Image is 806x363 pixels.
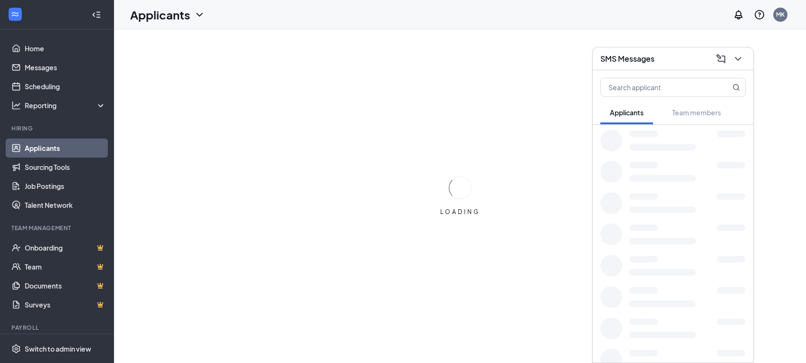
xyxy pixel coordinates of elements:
svg: Settings [11,344,21,354]
svg: QuestionInfo [754,9,765,20]
span: Applicants [610,108,644,117]
a: Talent Network [25,195,106,214]
div: MK [776,10,785,19]
svg: ChevronDown [732,53,744,65]
a: Scheduling [25,77,106,96]
svg: Analysis [11,101,21,110]
svg: ChevronDown [194,9,205,20]
a: Home [25,39,106,58]
div: Reporting [25,101,106,110]
svg: MagnifyingGlass [732,84,740,91]
h1: Applicants [130,7,190,23]
a: Messages [25,58,106,77]
a: Job Postings [25,177,106,195]
a: TeamCrown [25,257,106,276]
div: Team Management [11,224,104,232]
div: LOADING [436,208,484,216]
input: Search applicant [601,78,713,96]
svg: ComposeMessage [715,53,727,65]
button: ComposeMessage [713,51,729,66]
h3: SMS Messages [600,54,654,64]
svg: WorkstreamLogo [10,9,20,19]
a: SurveysCrown [25,295,106,314]
div: Hiring [11,124,104,132]
a: DocumentsCrown [25,276,106,295]
div: Payroll [11,324,104,332]
span: Team members [672,108,721,117]
svg: Collapse [92,10,101,19]
a: OnboardingCrown [25,238,106,257]
a: Sourcing Tools [25,158,106,177]
div: Switch to admin view [25,344,91,354]
button: ChevronDown [730,51,746,66]
svg: Notifications [733,9,744,20]
a: Applicants [25,139,106,158]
